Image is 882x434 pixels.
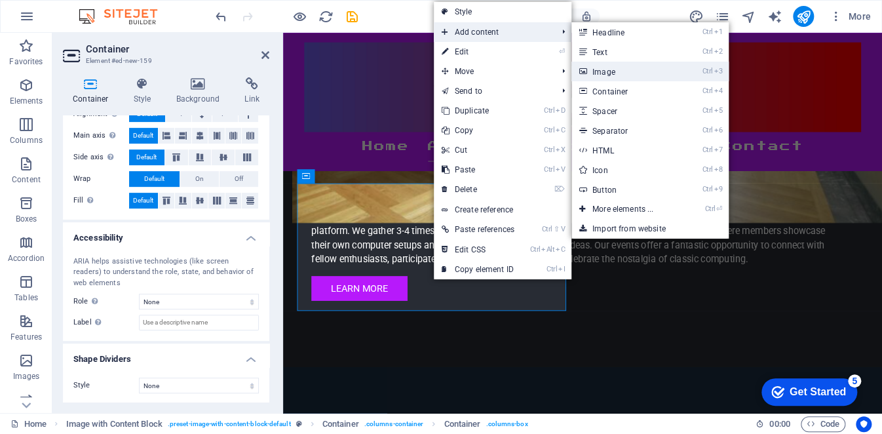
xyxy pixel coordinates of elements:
h4: Style [124,77,166,105]
h4: Link [235,77,269,105]
a: Import from website [571,219,729,239]
i: ⏎ [559,47,565,56]
i: V [556,165,565,174]
i: On resize automatically adjust zoom level to fit chosen device. [581,10,592,22]
input: Use a descriptive name [139,315,259,330]
i: Alt [541,245,554,254]
span: Role [73,294,102,309]
i: ⇧ [553,225,559,233]
button: publish [793,6,814,27]
i: Ctrl [702,126,713,134]
h4: Accessibility [63,222,269,246]
i: C [556,126,565,134]
a: Ctrl⏎More elements ... [571,199,680,219]
a: Ctrl1Headline [571,22,680,42]
i: Ctrl [702,28,713,36]
i: Ctrl [702,146,713,154]
button: design [688,9,704,24]
i: Pages (Ctrl+Alt+S) [714,9,729,24]
span: . columns-box [486,416,527,432]
i: Ctrl [702,87,713,95]
a: CtrlCCopy [434,121,522,140]
span: Default [136,149,157,165]
i: This element is a customizable preset [296,420,302,427]
i: ⌦ [554,185,565,193]
i: Ctrl [542,225,552,233]
label: Main axis [73,128,129,144]
i: C [556,245,565,254]
button: pages [714,9,730,24]
a: Ctrl7HTML [571,140,680,160]
div: Get Started 5 items remaining, 0% complete [7,7,103,34]
i: 2 [714,47,722,56]
i: I [558,265,565,273]
button: text_generator [767,9,782,24]
span: 00 00 [769,416,790,432]
div: Get Started [35,14,92,26]
button: reload [318,9,334,24]
a: Ctrl4Container [571,81,680,101]
span: Click to select. Double-click to edit [444,416,480,432]
a: CtrlICopy element ID [434,260,522,279]
i: Design (Ctrl+Alt+Y) [688,9,703,24]
div: ARIA helps assistive technologies (like screen readers) to understand the role, state, and behavi... [73,256,259,289]
p: Images [13,371,40,382]
span: Default [133,193,153,208]
span: Click to select. Double-click to edit [322,416,359,432]
span: Add content [434,22,552,42]
i: D [556,106,565,115]
a: ⏎Edit [434,42,522,62]
i: Ctrl [702,185,713,193]
span: . preset-image-with-content-block-default [168,416,291,432]
span: : [778,419,780,429]
a: ⌦Delete [434,180,522,199]
a: CtrlVPaste [434,160,522,180]
i: Ctrl [544,165,554,174]
button: Off [220,171,258,187]
span: Style [73,381,90,389]
button: On [180,171,219,187]
span: Off [235,171,243,187]
span: On [195,171,204,187]
img: Editor Logo [75,9,174,24]
i: Ctrl [529,245,540,254]
i: 9 [714,185,722,193]
a: Style [434,2,571,22]
span: Default [133,128,153,144]
h6: Session time [756,416,790,432]
h4: Container [63,77,124,105]
div: 5 [94,3,107,16]
i: Ctrl [702,106,713,115]
i: Ctrl [544,146,554,154]
p: Favorites [9,56,43,67]
span: More [830,10,871,23]
p: Accordion [8,253,45,264]
button: save [344,9,360,24]
button: navigator [740,9,756,24]
button: undo [213,9,229,24]
i: Ctrl [704,205,715,213]
i: 1 [714,28,722,36]
button: Usercentrics [856,416,872,432]
a: Ctrl5Spacer [571,101,680,121]
i: V [560,225,564,233]
i: 6 [714,126,722,134]
p: Columns [10,135,43,146]
i: Undo: Change image (Ctrl+Z) [214,9,229,24]
i: Save (Ctrl+S) [345,9,360,24]
a: CtrlXCut [434,140,522,160]
span: Default [144,171,164,187]
i: 7 [714,146,722,154]
i: Ctrl [702,165,713,174]
i: X [556,146,565,154]
a: CtrlDDuplicate [434,101,522,121]
i: 3 [714,67,722,75]
i: 4 [714,87,722,95]
p: Boxes [16,214,37,224]
i: Ctrl [702,67,713,75]
button: Default [129,149,164,165]
i: 8 [714,165,722,174]
button: More [824,6,876,27]
a: Ctrl6Separator [571,121,680,140]
button: Click here to leave preview mode and continue editing [292,9,307,24]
